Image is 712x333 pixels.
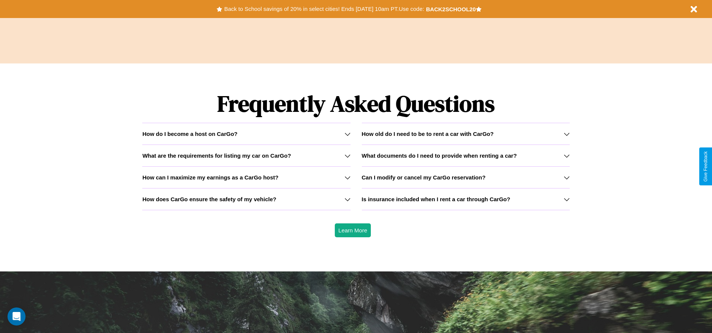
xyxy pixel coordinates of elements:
[362,131,494,137] h3: How old do I need to be to rent a car with CarGo?
[362,174,486,181] h3: Can I modify or cancel my CarGo reservation?
[426,6,476,12] b: BACK2SCHOOL20
[142,174,278,181] h3: How can I maximize my earnings as a CarGo host?
[142,152,291,159] h3: What are the requirements for listing my car on CarGo?
[8,307,26,325] div: Open Intercom Messenger
[142,84,569,123] h1: Frequently Asked Questions
[142,131,237,137] h3: How do I become a host on CarGo?
[703,151,708,182] div: Give Feedback
[142,196,276,202] h3: How does CarGo ensure the safety of my vehicle?
[335,223,371,237] button: Learn More
[362,152,517,159] h3: What documents do I need to provide when renting a car?
[362,196,510,202] h3: Is insurance included when I rent a car through CarGo?
[222,4,426,14] button: Back to School savings of 20% in select cities! Ends [DATE] 10am PT.Use code:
